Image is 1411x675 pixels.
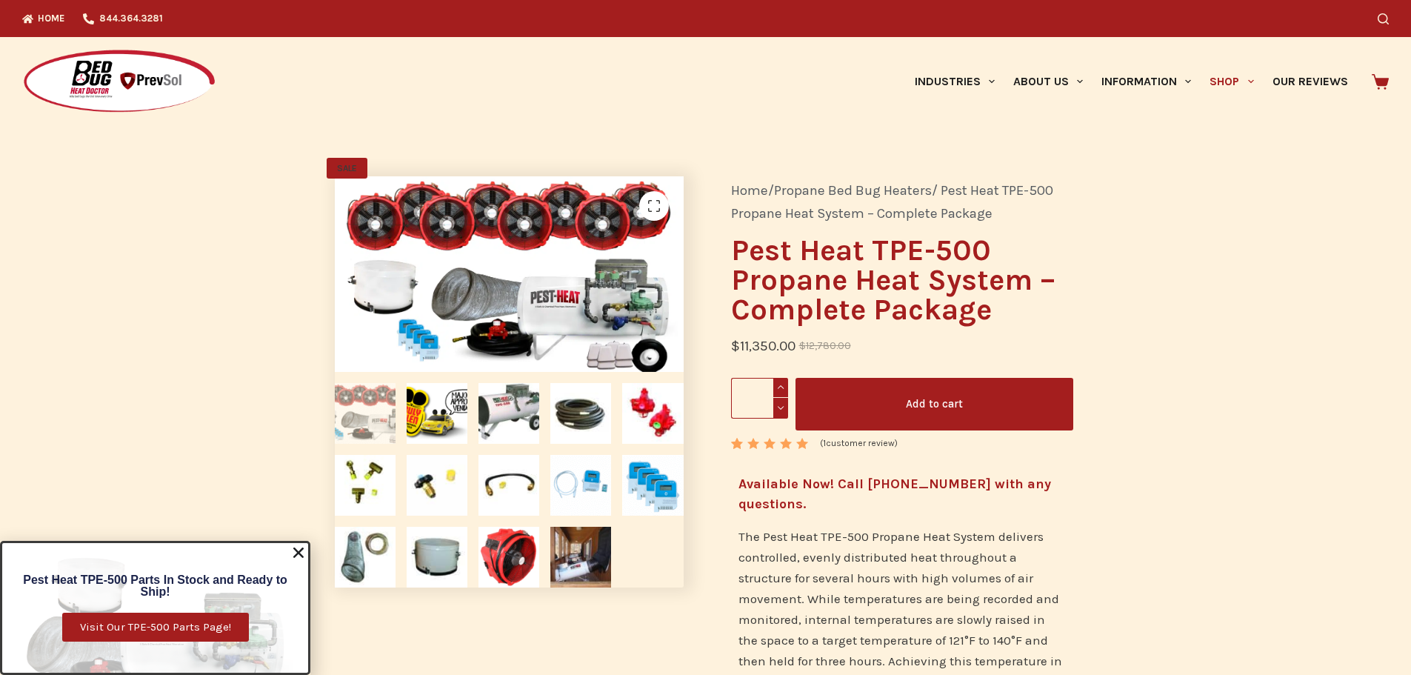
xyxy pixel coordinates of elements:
img: 50-foot propane hose for Pest Heat TPE-500 [550,383,611,444]
a: Visit Our TPE-500 Parts Page! [62,613,249,642]
bdi: 12,780.00 [799,340,851,351]
h1: Pest Heat TPE-500 Propane Heat System – Complete Package [731,236,1074,325]
button: Add to cart [795,378,1073,430]
a: Close [291,545,306,560]
img: AM3700 Axial Air Mover [478,527,539,588]
span: 1 [823,438,826,448]
img: Prevsol/Bed Bug Heat Doctor [22,49,216,115]
a: About Us [1004,37,1092,126]
div: Rated 5.00 out of 5 [731,438,810,449]
img: Majorly Approved Vendor by Truly Nolen [683,176,1032,373]
span: SALE [327,158,367,179]
img: T-Block Fitting for Pest Heat TPE-500 [335,455,396,516]
img: Pest Heat TPE-500 Propane Heater Complete bed bug heat treatment package [335,383,396,444]
a: (1customer review) [820,436,898,451]
a: Information [1093,37,1201,126]
a: Shop [1201,37,1263,126]
a: Propane Bed Bug Heaters [774,182,932,199]
nav: Breadcrumb [731,179,1074,225]
span: ° [1011,633,1015,648]
img: POL Fitting for Pest Heat TPE-500 [407,455,467,516]
span: Visit Our TPE-500 Parts Page! [80,622,231,633]
input: Product quantity [731,378,788,419]
button: Search [1378,13,1389,24]
img: 24” Pigtail for Pest Heat TPE-500 [478,455,539,516]
img: Red 10-PSI Regulator for Pest Heat TPE-500 [622,383,683,444]
nav: Primary [905,37,1357,126]
span: ° [964,633,969,648]
a: View full-screen image gallery [639,191,669,221]
span: $ [731,338,740,354]
span: Rated out of 5 based on customer rating [731,438,810,517]
img: Metal 18” duct adapter for Pest Heat TPE-500 [407,527,467,588]
span: $ [799,340,806,351]
img: Pest Heat TPE-500 Propane Heater to treat bed bugs, termites, and stored pests such as Grain Beatles [478,383,539,444]
span: 1 [731,438,741,461]
img: Majorly Approved Vendor by Truly Nolen [407,383,467,444]
bdi: 11,350.00 [731,338,795,354]
img: Package includes 4 TR42A Data Loggers, 4 Lithium Batteries, 4 TR-5106 Temperature Sensors [550,455,611,516]
h6: Pest Heat TPE-500 Parts In Stock and Ready to Ship! [10,574,301,598]
img: Pest Heat TPE-500 Propane Heater Treating Bed Bugs in a Camp [550,527,611,588]
img: 18” by 25’ mylar duct for Pest Heat TPE-500 [335,527,396,588]
a: Majorly Approved Vendor by Truly Nolen [683,266,1032,281]
a: Our Reviews [1263,37,1357,126]
a: Home [731,182,768,199]
a: Industries [905,37,1004,126]
img: TR42A Bluetooth Thermo Recorder package of 4 [622,455,683,516]
h4: Available Now! Call [PHONE_NUMBER] with any questions. [738,474,1067,514]
a: Pest Heat TPE-500 Propane Heater Complete bed bug heat treatment package [335,265,684,280]
img: Pest Heat TPE-500 Propane Heater Complete bed bug heat treatment package [335,176,684,372]
span: F to 140 [969,633,1011,648]
span: The Pest Heat TPE-500 Propane Heat System delivers controlled, evenly distributed heat throughout... [738,529,1059,648]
